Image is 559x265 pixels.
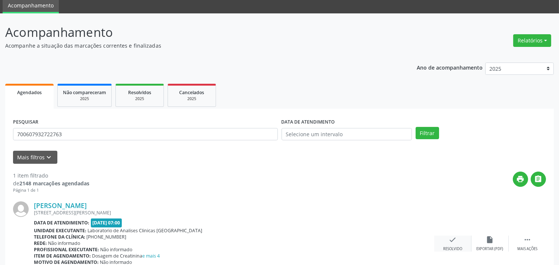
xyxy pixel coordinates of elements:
[34,253,91,259] b: Item de agendamento:
[173,96,210,102] div: 2025
[121,96,158,102] div: 2025
[34,246,99,253] b: Profissional executante:
[13,172,89,179] div: 1 item filtrado
[517,246,537,252] div: Mais ações
[143,253,160,259] a: e mais 4
[34,240,47,246] b: Rede:
[13,151,57,164] button: Mais filtroskeyboard_arrow_down
[88,227,203,234] span: Laboratorio de Analises Clinicas [GEOGRAPHIC_DATA]
[513,172,528,187] button: print
[13,201,29,217] img: img
[180,89,204,96] span: Cancelados
[34,201,87,210] a: [PERSON_NAME]
[48,240,80,246] span: Não informado
[34,210,434,216] div: [STREET_ADDRESS][PERSON_NAME]
[63,89,106,96] span: Não compareceram
[5,42,389,50] p: Acompanhe a situação das marcações correntes e finalizadas
[5,23,389,42] p: Acompanhamento
[13,179,89,187] div: de
[92,253,160,259] span: Dosagem de Creatinina
[449,236,457,244] i: check
[34,220,89,226] b: Data de atendimento:
[13,116,38,128] label: PESQUISAR
[34,234,85,240] b: Telefone da clínica:
[17,89,42,96] span: Agendados
[486,236,494,244] i: insert_drive_file
[19,180,89,187] strong: 2148 marcações agendadas
[45,153,53,162] i: keyboard_arrow_down
[91,218,122,227] span: [DATE] 07:00
[477,246,504,252] div: Exportar (PDF)
[63,96,106,102] div: 2025
[87,234,127,240] span: [PHONE_NUMBER]
[523,236,531,244] i: 
[517,175,525,183] i: print
[101,246,133,253] span: Não informado
[531,172,546,187] button: 
[534,175,543,183] i: 
[34,227,86,234] b: Unidade executante:
[282,116,335,128] label: DATA DE ATENDIMENTO
[443,246,462,252] div: Resolvido
[128,89,151,96] span: Resolvidos
[513,34,551,47] button: Relatórios
[13,128,278,141] input: Nome, CNS
[13,187,89,194] div: Página 1 de 1
[416,127,439,140] button: Filtrar
[282,128,412,141] input: Selecione um intervalo
[417,63,483,72] p: Ano de acompanhamento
